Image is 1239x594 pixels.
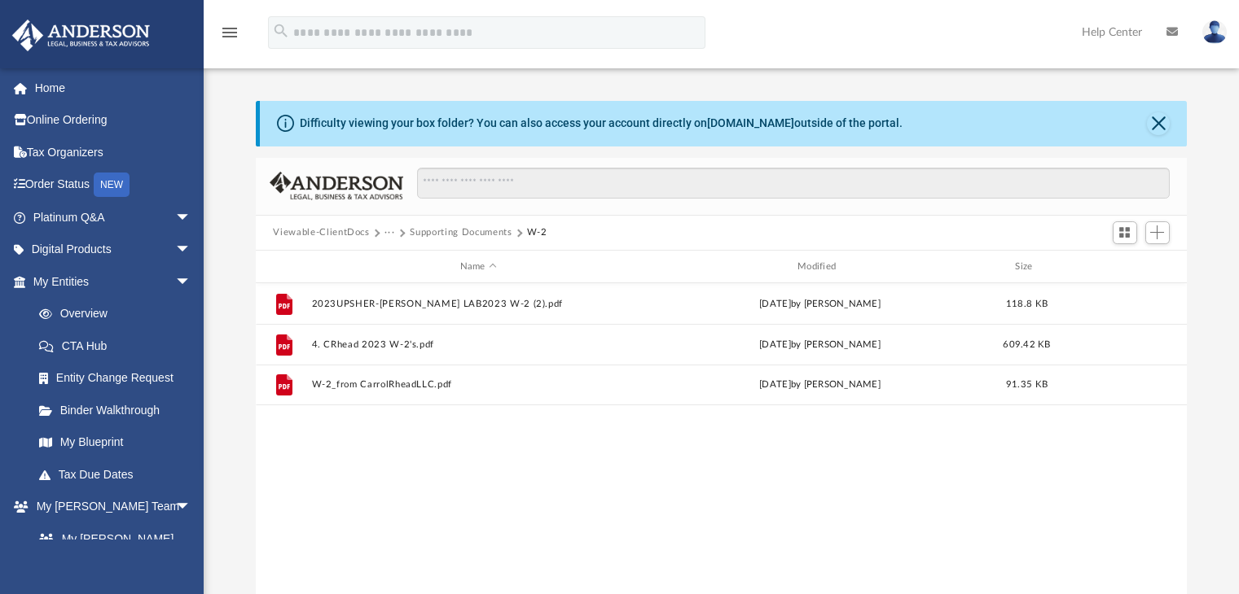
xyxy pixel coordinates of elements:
div: Difficulty viewing your box folder? You can also access your account directly on outside of the p... [300,115,903,132]
div: [DATE] by [PERSON_NAME] [652,338,986,352]
a: Online Ordering [11,104,216,137]
button: Supporting Documents [410,225,512,240]
button: Viewable-ClientDocs [273,225,369,240]
img: User Pic [1202,20,1227,44]
button: W-2_from CarrolRheadLLC.pdf [311,380,645,391]
a: Digital Productsarrow_drop_down [11,234,216,266]
button: Close [1147,112,1170,135]
div: Size [994,260,1059,274]
a: Platinum Q&Aarrow_drop_down [11,201,216,234]
span: 118.8 KB [1005,299,1047,308]
span: arrow_drop_down [175,234,208,267]
button: Add [1145,221,1170,244]
button: 4. CRhead 2023 W-2's.pdf [311,339,645,350]
a: menu [220,31,239,42]
img: Anderson Advisors Platinum Portal [7,20,155,51]
button: W-2 [527,225,547,240]
div: [DATE] by [PERSON_NAME] [652,378,986,393]
span: arrow_drop_down [175,265,208,299]
div: id [1066,260,1180,274]
a: My [PERSON_NAME] Team [23,522,200,574]
a: CTA Hub [23,330,216,362]
i: search [272,22,290,40]
span: 609.42 KB [1003,340,1050,349]
button: 2023UPSHER-[PERSON_NAME] LAB2023 W-2 (2).pdf [311,299,645,309]
a: My Entitiesarrow_drop_down [11,265,216,298]
span: arrow_drop_down [175,201,208,234]
div: Modified [652,260,987,274]
button: Switch to Grid View [1113,221,1137,244]
span: 91.35 KB [1005,381,1047,390]
a: Order StatusNEW [11,168,216,202]
a: Tax Organizers [11,136,216,168]
a: [DOMAIN_NAME] [707,116,794,129]
i: menu [220,23,239,42]
a: Entity Change Request [23,362,216,395]
a: Binder Walkthrough [23,394,216,426]
a: My Blueprint [23,426,208,459]
button: ··· [384,225,395,240]
a: My [PERSON_NAME] Teamarrow_drop_down [11,491,208,523]
div: id [262,260,303,274]
a: Overview [23,298,216,330]
a: Home [11,72,216,104]
span: arrow_drop_down [175,491,208,524]
input: Search files and folders [417,168,1169,199]
div: [DATE] by [PERSON_NAME] [652,297,986,312]
div: NEW [94,173,130,197]
a: Tax Due Dates [23,458,216,491]
div: Name [310,260,645,274]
